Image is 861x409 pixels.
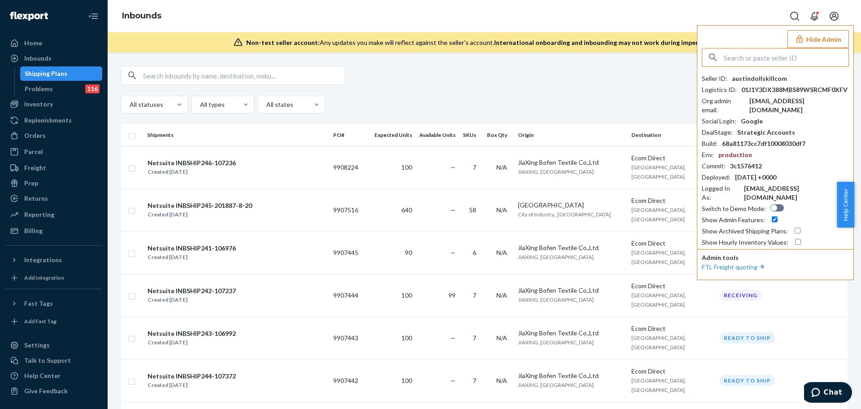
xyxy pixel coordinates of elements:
span: 58 [469,206,476,214]
div: Ready to ship [720,332,775,343]
div: Ready to ship [720,375,775,386]
div: Problems [25,84,53,93]
div: Ecom Direct [631,239,713,248]
div: 3c1576412 [730,162,762,171]
a: Parcel [5,145,102,159]
span: [GEOGRAPHIC_DATA], [GEOGRAPHIC_DATA] [631,334,686,351]
button: Give Feedback [5,384,102,398]
a: Inventory [5,97,102,111]
div: Prep [24,179,38,188]
div: Created [DATE] [148,338,236,347]
a: Prep [5,176,102,190]
div: Netsuite INBSHIP241-106976 [148,244,236,253]
div: Ecom Direct [631,196,713,205]
div: Netsuite INBSHIP245-201887-8-20 [148,201,252,210]
button: Help Center [837,182,854,228]
div: Org admin email : [702,97,745,114]
span: 7 [473,291,476,299]
th: Destination [628,124,716,146]
span: — [450,206,456,214]
td: 9907444 [330,274,371,317]
div: Integrations [24,255,62,264]
button: Open account menu [825,7,843,25]
span: 7 [473,163,476,171]
th: Expected Units [371,124,416,146]
td: 9907445 [330,231,371,274]
div: Replenishments [24,116,72,125]
div: Reporting [24,210,54,219]
span: — [450,163,456,171]
span: [GEOGRAPHIC_DATA], [GEOGRAPHIC_DATA] [631,164,686,180]
th: Box Qty [483,124,514,146]
span: N/A [496,206,507,214]
a: Add Integration [5,271,102,285]
span: City of Industry,, [GEOGRAPHIC_DATA] [518,211,611,218]
div: [DATE] +0000 [735,173,776,182]
div: Give Feedback [24,387,68,396]
a: Inbounds [122,11,161,21]
span: [GEOGRAPHIC_DATA], [GEOGRAPHIC_DATA] [631,207,686,223]
input: Search or paste seller ID [724,48,848,66]
div: Show Archived Shipping Plans : [702,227,788,236]
div: Google [741,117,763,126]
div: Add Integration [24,274,64,281]
div: Returns [24,194,48,203]
button: Talk to Support [5,353,102,368]
a: Reporting [5,207,102,222]
span: 7 [473,377,476,384]
div: Netsuite INBSHIP246-107236 [148,158,236,167]
div: [EMAIL_ADDRESS][DOMAIN_NAME] [744,184,849,202]
div: Created [DATE] [148,381,236,390]
span: Non-test seller account: [246,39,320,46]
span: N/A [496,334,507,342]
div: [GEOGRAPHIC_DATA] [518,201,624,210]
div: Created [DATE] [148,253,236,262]
span: 100 [401,291,412,299]
div: Any updates you make will reflect against the seller's account. [246,38,726,47]
div: Seller ID : [702,74,727,83]
a: Replenishments [5,113,102,128]
span: 90 [405,249,412,256]
div: Home [24,39,42,48]
button: Hide Admin [787,30,849,48]
div: Show Admin Features : [702,215,765,224]
span: [GEOGRAPHIC_DATA], [GEOGRAPHIC_DATA] [631,292,686,308]
th: Available Units [416,124,459,146]
div: Show Hourly Inventory Values : [702,238,788,247]
span: JIAXING, [GEOGRAPHIC_DATA] [518,339,594,346]
a: Settings [5,338,102,352]
div: Add Fast Tag [24,317,57,325]
span: — [450,249,456,256]
span: N/A [496,249,507,256]
input: Search inbounds by name, destination, msku... [143,66,345,84]
div: Help Center [24,371,61,380]
div: Env : [702,150,714,159]
div: production [718,150,752,159]
div: Commit : [702,162,726,171]
th: Origin [514,124,628,146]
div: Ecom Direct [631,367,713,376]
div: Ecom Direct [631,281,713,290]
div: Created [DATE] [148,210,252,219]
a: Help Center [5,369,102,383]
div: Inventory [24,100,53,109]
div: Netsuite INBSHIP244-107372 [148,372,236,381]
button: Integrations [5,253,102,267]
span: JIAXING, [GEOGRAPHIC_DATA] [518,168,594,175]
div: Shipping Plans [25,69,67,78]
div: JiaXing Bofen Textile Co.,Ltd [518,371,624,380]
a: Billing [5,224,102,238]
div: JiaXing Bofen Textile Co.,Ltd [518,286,624,295]
div: Receiving [720,290,761,301]
a: FTL Freight quoting [702,263,766,271]
div: Billing [24,226,43,235]
span: JIAXING, [GEOGRAPHIC_DATA] [518,382,594,388]
div: Talk to Support [24,356,71,365]
div: Ecom Direct [631,154,713,163]
p: Admin tools [702,253,849,262]
iframe: Opens a widget where you can chat to one of our agents [804,382,852,405]
a: Home [5,36,102,50]
span: 100 [401,334,412,342]
span: 100 [401,377,412,384]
